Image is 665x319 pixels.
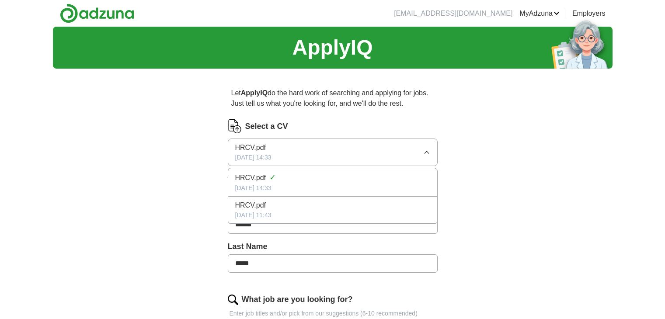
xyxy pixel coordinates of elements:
span: HRCV.pdf [235,173,266,183]
label: Select a CV [245,121,288,132]
div: [DATE] 14:33 [235,184,430,193]
strong: ApplyIQ [241,89,268,97]
h1: ApplyIQ [292,32,373,63]
label: What job are you looking for? [242,294,353,305]
p: Enter job titles and/or pick from our suggestions (6-10 recommended) [228,309,438,318]
p: Let do the hard work of searching and applying for jobs. Just tell us what you're looking for, an... [228,84,438,112]
span: HRCV.pdf [235,142,266,153]
span: ✓ [269,172,276,184]
span: [DATE] 14:33 [235,153,272,162]
img: CV Icon [228,119,242,133]
a: MyAdzuna [519,8,560,19]
div: [DATE] 11:43 [235,211,430,220]
img: Adzuna logo [60,3,134,23]
span: HRCV.pdf [235,200,266,211]
a: Employers [572,8,606,19]
label: Last Name [228,241,438,253]
img: search.png [228,295,238,305]
li: [EMAIL_ADDRESS][DOMAIN_NAME] [394,8,512,19]
button: HRCV.pdf[DATE] 14:33 [228,139,438,166]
